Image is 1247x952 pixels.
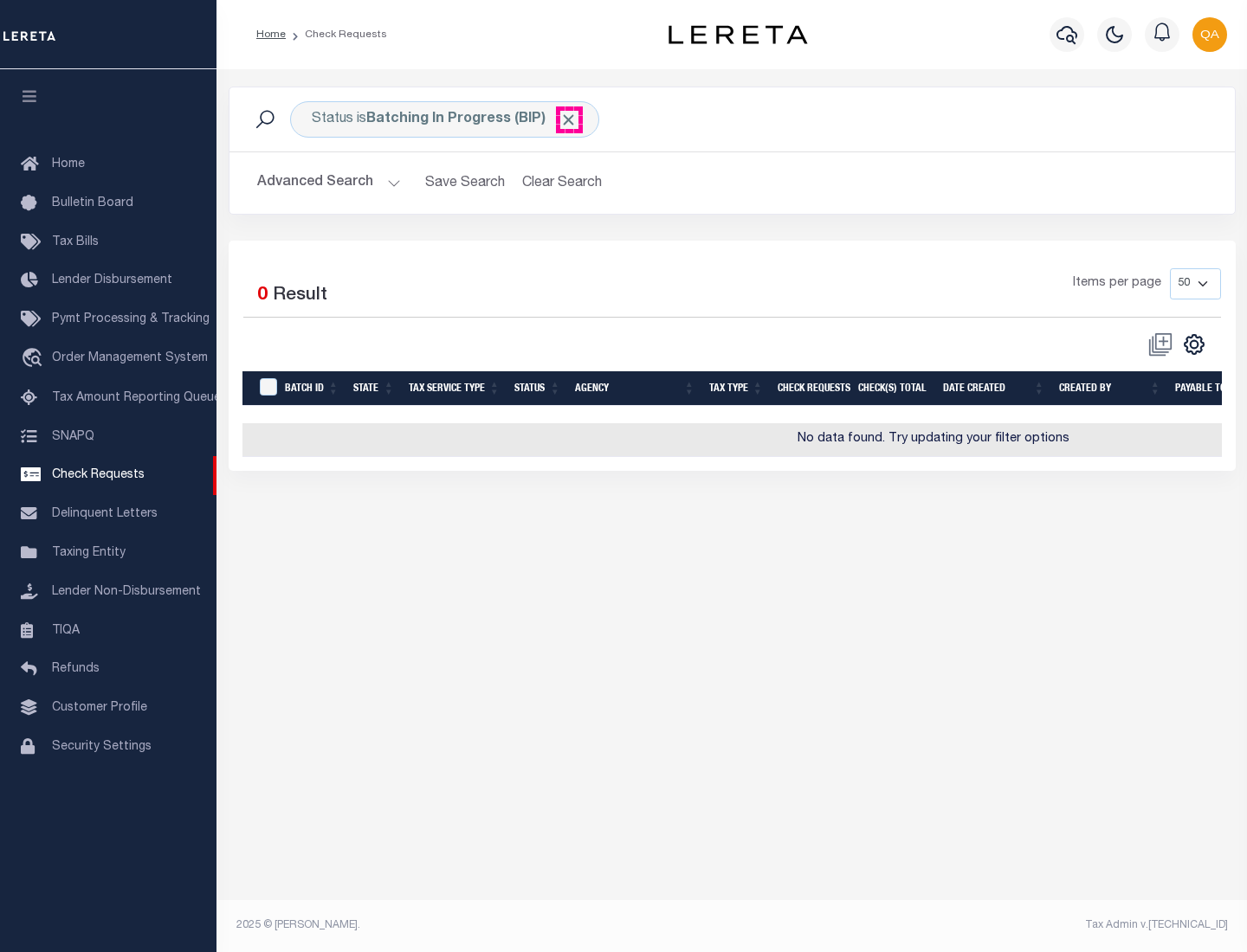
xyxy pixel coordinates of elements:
[52,586,201,598] span: Lender Non-Disbursement
[290,101,599,138] div: Status is
[1192,17,1227,52] img: svg+xml;base64,PHN2ZyB4bWxucz0iaHR0cDovL3d3dy53My5vcmcvMjAwMC9zdmciIHBvaW50ZXItZXZlbnRzPSJub25lIi...
[273,282,327,310] label: Result
[52,197,133,209] span: Bulletin Board
[415,166,515,200] button: Save Search
[507,371,568,407] th: Status: activate to sort column ascending
[223,917,733,933] div: 2025 © [PERSON_NAME].
[936,371,1052,407] th: Date Created: activate to sort column ascending
[257,286,268,305] span: 0
[346,371,402,407] th: State: activate to sort column ascending
[559,111,578,129] span: Click to Remove
[52,313,210,325] span: Pymt Processing & Tracking
[21,348,48,370] i: travel_explore
[402,371,507,407] th: Tax Service Type: activate to sort column ascending
[286,27,387,42] li: Check Requests
[257,166,401,200] button: Advanced Search
[52,508,158,520] span: Delinquent Letters
[52,352,208,364] span: Order Management System
[745,917,1228,933] div: Tax Admin v.[TECHNICAL_ID]
[771,371,851,407] th: Check Requests
[702,371,771,407] th: Tax Type: activate to sort column ascending
[1073,274,1161,293] span: Items per page
[52,702,147,714] span: Customer Profile
[52,158,85,170] span: Home
[366,113,578,126] b: Batching In Progress (BIP)
[256,29,286,40] a: Home
[52,663,100,675] span: Refunds
[52,547,126,559] span: Taxing Entity
[669,25,807,44] img: logo-dark.svg
[568,371,702,407] th: Agency: activate to sort column ascending
[851,371,936,407] th: Check(s) Total
[52,469,145,481] span: Check Requests
[1052,371,1168,407] th: Created By: activate to sort column ascending
[52,274,172,286] span: Lender Disbursement
[52,741,152,753] span: Security Settings
[52,392,221,404] span: Tax Amount Reporting Queue
[52,236,99,248] span: Tax Bills
[52,430,94,442] span: SNAPQ
[278,371,346,407] th: Batch Id: activate to sort column ascending
[515,166,610,200] button: Clear Search
[52,624,80,636] span: TIQA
